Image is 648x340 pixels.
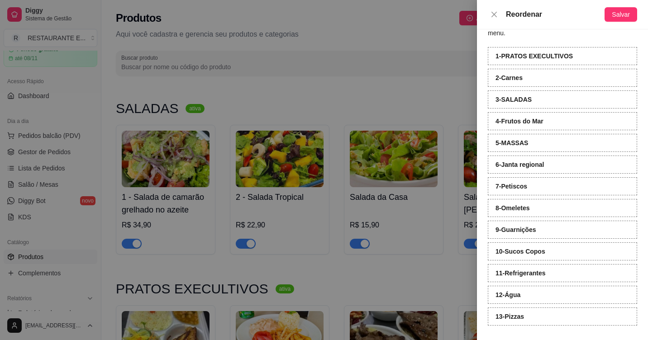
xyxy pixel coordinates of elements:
[612,9,630,19] span: Salvar
[496,248,545,255] strong: 10 - Sucos Copos
[506,9,605,20] div: Reordenar
[496,291,520,298] strong: 12 - Água
[496,118,543,125] strong: 4 - Frutos do Mar
[496,226,536,233] strong: 9 - Guarnições
[496,313,524,320] strong: 13 - Pizzas
[496,161,544,168] strong: 6 - Janta regional
[496,269,546,277] strong: 11 - Refrigerantes
[496,96,532,103] strong: 3 - SALADAS
[605,7,637,22] button: Salvar
[488,10,500,19] button: Close
[496,139,528,146] strong: 5 - MASSAS
[496,204,530,212] strong: 8 - Omeletes
[496,74,523,81] strong: 2 - Carnes
[491,11,498,18] span: close
[496,183,527,190] strong: 7 - Petiscos
[496,52,573,60] strong: 1 - PRATOS EXECULTIVOS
